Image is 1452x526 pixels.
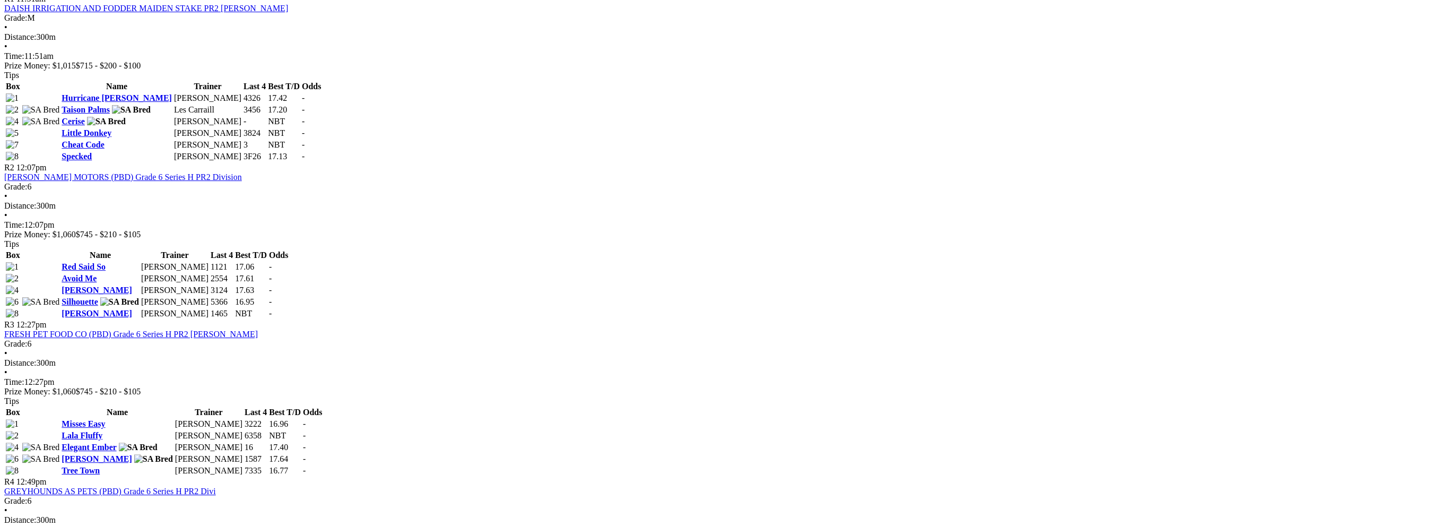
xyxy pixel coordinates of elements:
td: 1465 [210,308,233,319]
span: $745 - $210 - $105 [76,387,141,396]
span: R3 [4,320,14,329]
a: Tree Town [62,466,100,475]
div: 6 [4,496,1448,506]
span: 12:49pm [16,477,47,486]
th: Best T/D [234,250,267,261]
td: 17.06 [234,262,267,272]
a: Misses Easy [62,419,105,428]
td: [PERSON_NAME] [141,297,209,307]
img: SA Bred [22,454,60,464]
div: 300m [4,32,1448,42]
span: - [269,297,272,306]
span: $715 - $200 - $100 [76,61,141,70]
td: NBT [267,140,300,150]
div: 11:51am [4,51,1448,61]
span: - [303,443,306,452]
img: 8 [6,309,19,318]
img: 2 [6,274,19,283]
th: Trainer [173,81,242,92]
td: [PERSON_NAME] [173,140,242,150]
img: 8 [6,466,19,476]
img: SA Bred [134,454,173,464]
a: [PERSON_NAME] MOTORS (PBD) Grade 6 Series H PR2 Division [4,173,242,182]
span: • [4,23,7,32]
span: $745 - $210 - $105 [76,230,141,239]
img: SA Bred [22,297,60,307]
td: 17.61 [234,273,267,284]
span: Time: [4,220,24,229]
div: Prize Money: $1,015 [4,61,1448,71]
td: [PERSON_NAME] [175,442,243,453]
a: GREYHOUNDS AS PETS (PBD) Grade 6 Series H PR2 Divi [4,487,216,496]
th: Odds [268,250,289,261]
td: [PERSON_NAME] [173,128,242,139]
th: Last 4 [210,250,233,261]
a: [PERSON_NAME] [62,309,132,318]
td: [PERSON_NAME] [173,93,242,104]
span: - [302,128,305,137]
span: Grade: [4,496,28,505]
span: - [269,309,272,318]
img: 4 [6,117,19,126]
a: Cheat Code [62,140,104,149]
td: 4326 [243,93,266,104]
a: Silhouette [62,297,98,306]
img: 1 [6,419,19,429]
th: Best T/D [267,81,300,92]
a: Lala Fluffy [62,431,102,440]
a: [PERSON_NAME] [62,454,132,463]
th: Odds [302,407,323,418]
td: 3222 [244,419,267,429]
td: [PERSON_NAME] [141,262,209,272]
span: • [4,192,7,201]
span: Distance: [4,201,36,210]
span: - [302,105,305,114]
span: R4 [4,477,14,486]
td: NBT [234,308,267,319]
td: 16.96 [268,419,301,429]
td: 6358 [244,430,267,441]
td: [PERSON_NAME] [175,430,243,441]
span: - [303,466,306,475]
a: Red Said So [62,262,106,271]
td: [PERSON_NAME] [141,285,209,296]
td: 3F26 [243,151,266,162]
td: 17.40 [268,442,301,453]
span: Tips [4,396,19,406]
span: • [4,368,7,377]
span: Distance: [4,515,36,524]
span: Box [6,251,20,260]
a: Avoid Me [62,274,97,283]
div: 300m [4,201,1448,211]
a: Elegant Ember [62,443,116,452]
img: SA Bred [112,105,151,115]
img: 7 [6,140,19,150]
td: NBT [267,116,300,127]
span: - [302,93,305,102]
td: - [243,116,266,127]
img: SA Bred [119,443,158,452]
div: 300m [4,515,1448,525]
img: 4 [6,443,19,452]
td: 3456 [243,105,266,115]
span: • [4,349,7,358]
a: Hurricane [PERSON_NAME] [62,93,172,102]
span: - [302,152,305,161]
span: Box [6,408,20,417]
span: Time: [4,377,24,386]
span: - [302,140,305,149]
td: [PERSON_NAME] [141,308,209,319]
td: 17.63 [234,285,267,296]
td: 17.42 [267,93,300,104]
span: Grade: [4,182,28,191]
div: 12:07pm [4,220,1448,230]
a: Taison Palms [62,105,110,114]
th: Trainer [141,250,209,261]
span: - [269,274,272,283]
a: Cerise [62,117,85,126]
td: Les Carraill [173,105,242,115]
th: Last 4 [244,407,267,418]
td: 17.20 [267,105,300,115]
td: 2554 [210,273,233,284]
span: - [269,286,272,295]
